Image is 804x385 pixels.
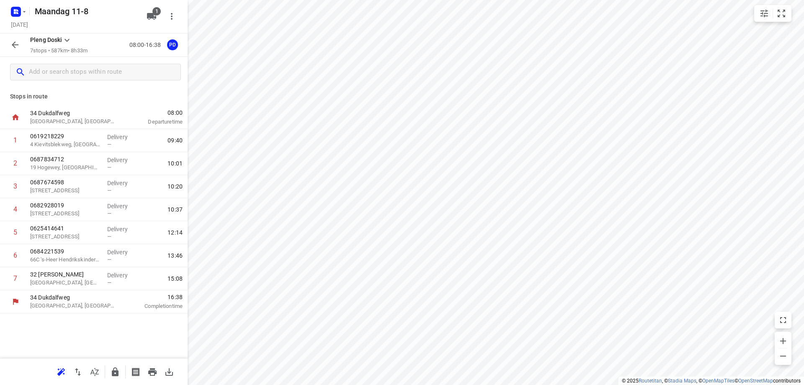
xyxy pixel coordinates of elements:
p: 19 Hogewey, [GEOGRAPHIC_DATA] [30,163,100,172]
p: Completion time [127,302,183,310]
button: 1 [143,8,160,25]
p: 34 Dukdalfweg [30,109,117,117]
div: 7 [13,274,17,282]
div: 4 [13,205,17,213]
button: Map settings [756,5,773,22]
p: Delivery [107,156,138,164]
span: 08:00 [127,109,183,117]
span: 10:37 [167,205,183,214]
p: [GEOGRAPHIC_DATA], [GEOGRAPHIC_DATA] [30,302,117,310]
p: 4 Kievitsblekweg, Oisterwijk [30,140,100,149]
span: Print route [144,367,161,375]
span: — [107,233,111,240]
div: 2 [13,159,17,167]
a: OpenStreetMap [738,378,773,384]
div: PD [167,39,178,50]
p: 938 Chaussée de Wavre, Auderghem [30,233,100,241]
span: 10:01 [167,159,183,168]
span: Reoptimize route [53,367,70,375]
p: 34 Dukdalfweg [30,293,117,302]
span: Download route [161,367,178,375]
div: 1 [13,136,17,144]
p: [GEOGRAPHIC_DATA], [GEOGRAPHIC_DATA] [30,117,117,126]
button: Fit zoom [773,5,790,22]
button: Lock route [107,364,124,380]
p: 0684221539 [30,247,100,256]
span: — [107,141,111,147]
p: 0687834712 [30,155,100,163]
span: — [107,187,111,194]
div: 6 [13,251,17,259]
p: 32 Victor Slingelandstraat [30,270,100,279]
span: — [107,164,111,171]
span: 10:20 [167,182,183,191]
p: 23 Barneveldstraat, Tilburg [30,209,100,218]
p: 08:00-16:38 [129,41,164,49]
p: Pleng Doski [30,36,62,44]
h5: [DATE] [8,20,31,29]
span: Sort by time window [86,367,103,375]
p: Departure time [127,118,183,126]
p: Delivery [107,225,138,233]
span: Print shipping labels [127,367,144,375]
p: 0625414641 [30,224,100,233]
p: Delivery [107,133,138,141]
p: 192 Verhulstlaan, Tilburg [30,186,100,195]
input: Add or search stops within route [29,66,180,79]
span: — [107,256,111,263]
p: Delivery [107,179,138,187]
a: Stadia Maps [668,378,696,384]
span: 13:46 [167,251,183,260]
span: 12:14 [167,228,183,237]
p: 0687674598 [30,178,100,186]
span: 09:40 [167,136,183,145]
h5: Maandag 11-8 [31,5,140,18]
p: 0619218229 [30,132,100,140]
button: PD [164,36,181,53]
p: Delivery [107,202,138,210]
p: 0682928019 [30,201,100,209]
a: OpenMapTiles [702,378,734,384]
span: Reverse route [70,367,86,375]
span: 16:38 [127,293,183,301]
a: Routetitan [639,378,662,384]
div: 3 [13,182,17,190]
li: © 2025 , © , © © contributors [622,378,801,384]
p: Delivery [107,271,138,279]
p: 66C 's-Heer Hendrikskinderenstraat, Goes [30,256,100,264]
span: 15:08 [167,274,183,283]
p: 7 stops • 587km • 8h33m [30,47,88,55]
div: small contained button group [754,5,791,22]
span: — [107,279,111,286]
p: Stops in route [10,92,178,101]
p: Delivery [107,248,138,256]
span: — [107,210,111,217]
div: 5 [13,228,17,236]
span: 1 [152,7,161,16]
span: Assigned to Pleng Doski [164,41,181,49]
p: [GEOGRAPHIC_DATA], [GEOGRAPHIC_DATA] [30,279,100,287]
